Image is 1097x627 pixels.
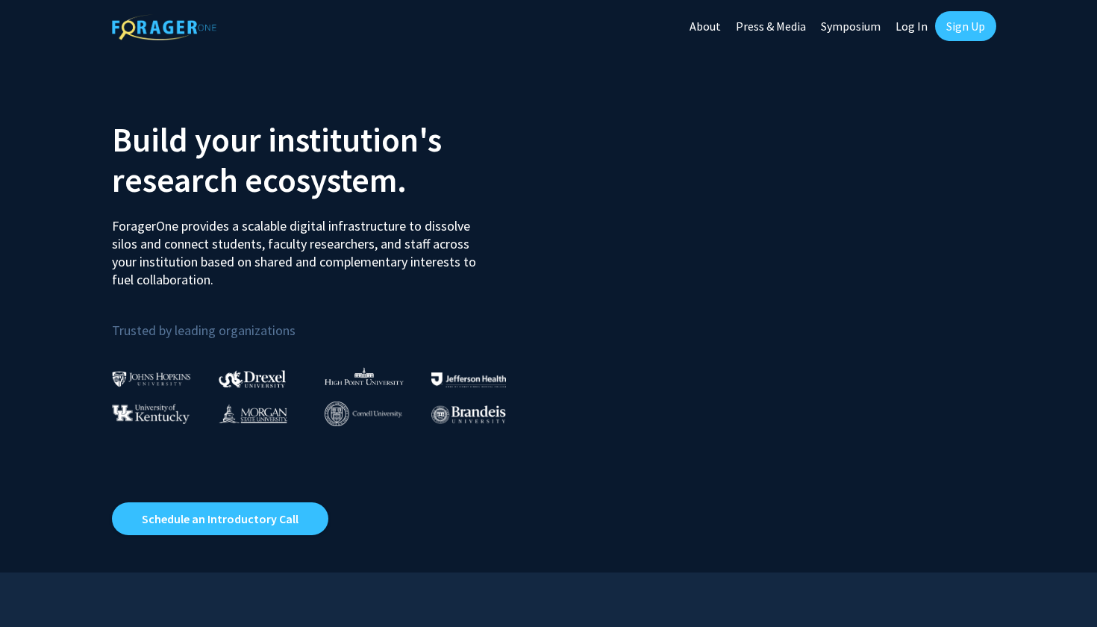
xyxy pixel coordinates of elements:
img: Morgan State University [219,404,287,423]
h2: Build your institution's research ecosystem. [112,119,537,200]
img: ForagerOne Logo [112,14,216,40]
img: Cornell University [325,402,402,426]
p: ForagerOne provides a scalable digital infrastructure to dissolve silos and connect students, fac... [112,206,487,289]
img: High Point University [325,367,404,385]
img: University of Kentucky [112,404,190,424]
img: Johns Hopkins University [112,371,191,387]
img: Drexel University [219,370,286,387]
img: Brandeis University [431,405,506,424]
p: Trusted by leading organizations [112,301,537,342]
img: Thomas Jefferson University [431,372,506,387]
a: Sign Up [935,11,996,41]
a: Opens in a new tab [112,502,328,535]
